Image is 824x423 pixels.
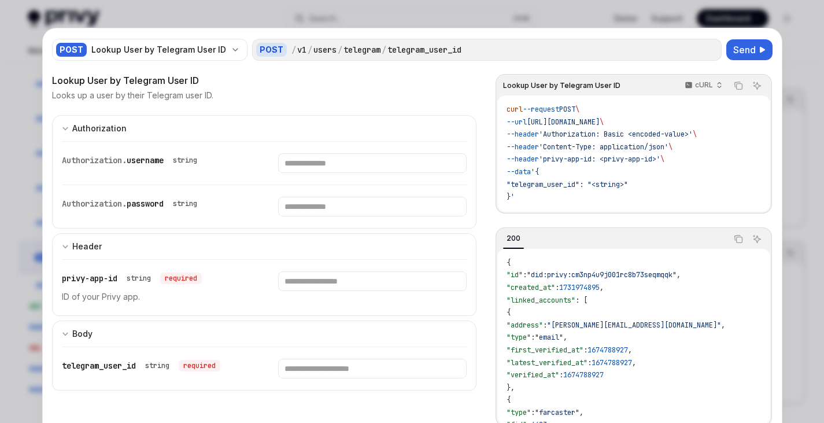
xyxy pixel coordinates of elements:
[62,273,117,284] span: privy-app-id
[531,167,539,176] span: '{
[72,240,102,253] div: Header
[91,44,226,56] div: Lookup User by Telegram User ID
[507,283,555,292] span: "created_at"
[678,76,727,95] button: cURL
[507,383,515,392] span: },
[503,81,620,90] span: Lookup User by Telegram User ID
[563,370,604,380] span: 1674788927
[575,296,587,305] span: : [
[749,78,764,93] button: Ask AI
[507,333,531,342] span: "type"
[278,359,467,378] input: Enter telegram_user_id
[52,115,477,141] button: Expand input section
[527,117,600,127] span: [URL][DOMAIN_NAME]
[539,142,668,152] span: 'Content-Type: application/json'
[382,44,386,56] div: /
[628,345,632,355] span: ,
[160,273,202,284] div: required
[127,155,164,165] span: username
[575,105,579,114] span: \
[62,271,202,285] div: privy-app-id
[507,167,531,176] span: --data
[278,197,467,216] input: Enter password
[313,44,337,56] div: users
[507,180,628,189] span: "telegram_user_id": "<string>"
[52,321,477,347] button: Expand input section
[531,333,535,342] span: :
[278,153,467,173] input: Enter username
[559,283,600,292] span: 1731974895
[668,142,672,152] span: \
[721,321,725,330] span: ,
[733,43,756,57] span: Send
[507,117,527,127] span: --url
[256,43,287,57] div: POST
[587,345,628,355] span: 1674788927
[587,358,592,367] span: :
[52,233,477,259] button: Expand input section
[600,117,604,127] span: \
[72,122,127,135] div: Authorization
[693,130,697,139] span: \
[507,321,543,330] span: "address"
[535,408,579,417] span: "farcaster"
[62,359,220,373] div: telegram_user_id
[72,327,93,341] div: Body
[62,198,127,209] span: Authorization.
[62,153,202,167] div: Authorization.username
[507,192,515,201] span: }'
[308,44,312,56] div: /
[507,345,583,355] span: "first_verified_at"
[503,231,524,245] div: 200
[559,105,575,114] span: POST
[555,283,559,292] span: :
[507,270,523,279] span: "id"
[52,73,477,87] div: Lookup User by Telegram User ID
[726,39,773,60] button: Send
[677,270,681,279] span: ,
[507,370,559,380] span: "verified_at"
[507,130,539,139] span: --header
[52,90,213,101] p: Looks up a user by their Telegram user ID.
[507,296,575,305] span: "linked_accounts"
[62,361,136,371] span: telegram_user_id
[343,44,380,56] div: telegram
[507,408,531,417] span: "type"
[507,358,587,367] span: "latest_verified_at"
[632,358,636,367] span: ,
[731,231,746,247] button: Copy the contents from the code block
[507,105,523,114] span: curl
[507,142,539,152] span: --header
[543,321,547,330] span: :
[523,105,559,114] span: --request
[539,155,660,164] span: 'privy-app-id: <privy-app-id>'
[527,270,677,279] span: "did:privy:cm3np4u9j001rc8b73seqmqqk"
[563,333,567,342] span: ,
[52,38,247,62] button: POSTLookup User by Telegram User ID
[660,155,664,164] span: \
[179,360,220,371] div: required
[535,333,563,342] span: "email"
[62,155,127,165] span: Authorization.
[579,408,583,417] span: ,
[127,198,164,209] span: password
[583,345,587,355] span: :
[559,370,563,380] span: :
[592,358,632,367] span: 1674788927
[62,290,250,304] p: ID of your Privy app.
[507,155,539,164] span: --header
[507,258,511,267] span: {
[507,308,511,317] span: {
[695,80,713,90] p: cURL
[600,283,604,292] span: ,
[547,321,721,330] span: "[PERSON_NAME][EMAIL_ADDRESS][DOMAIN_NAME]"
[531,408,535,417] span: :
[507,395,511,404] span: {
[56,43,87,57] div: POST
[291,44,296,56] div: /
[387,44,461,56] div: telegram_user_id
[338,44,342,56] div: /
[278,271,467,291] input: Enter privy-app-id
[749,231,764,247] button: Ask AI
[297,44,306,56] div: v1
